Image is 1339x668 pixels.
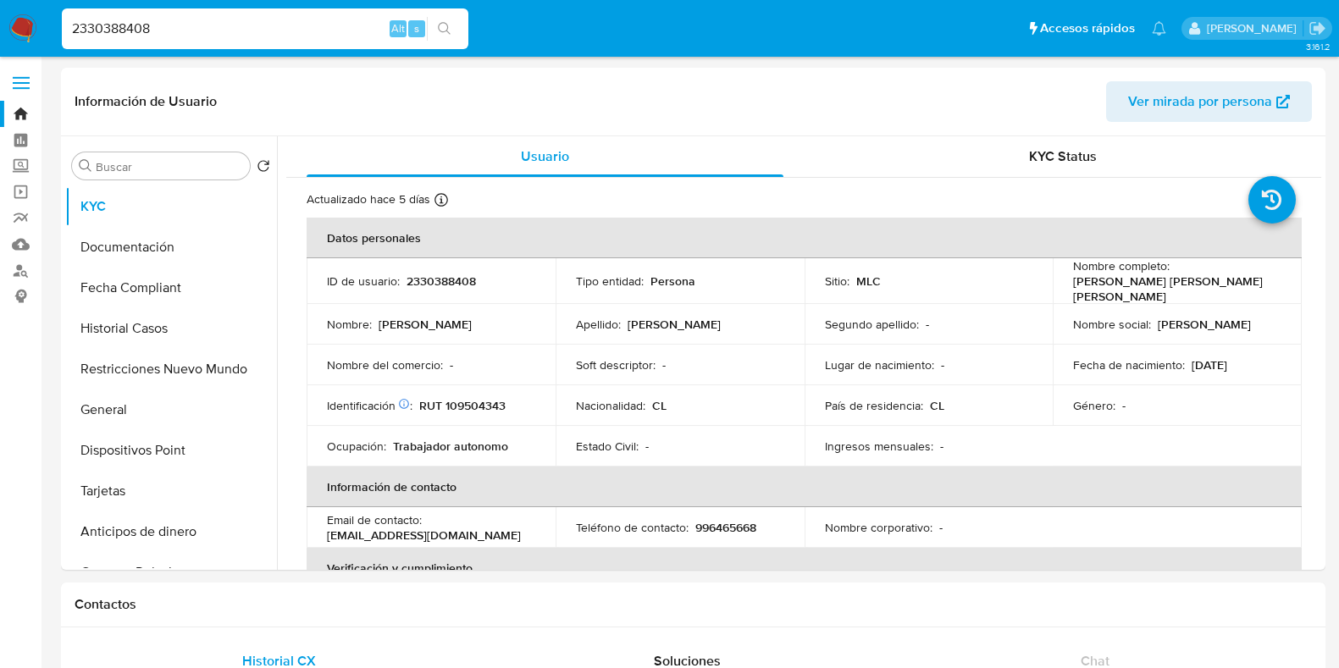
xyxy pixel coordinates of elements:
p: [PERSON_NAME] [1158,317,1251,332]
h1: Contactos [75,596,1312,613]
p: - [926,317,929,332]
a: Salir [1309,19,1326,37]
th: Verificación y cumplimiento [307,548,1302,588]
p: - [941,357,944,373]
p: - [645,439,649,454]
p: 2330388408 [407,273,476,289]
p: Nombre : [327,317,372,332]
span: Ver mirada por persona [1128,81,1272,122]
p: camilafernanda.paredessaldano@mercadolibre.cl [1207,20,1303,36]
p: Nombre completo : [1073,258,1170,273]
p: 996465668 [695,520,756,535]
input: Buscar [96,159,243,174]
button: Dispositivos Point [65,430,277,471]
p: Soft descriptor : [576,357,656,373]
button: Anticipos de dinero [65,511,277,552]
p: [PERSON_NAME] [PERSON_NAME] [PERSON_NAME] [1073,273,1275,304]
p: Segundo apellido : [825,317,919,332]
a: Notificaciones [1152,21,1166,36]
p: Identificación : [327,398,412,413]
p: Nombre del comercio : [327,357,443,373]
button: Buscar [79,159,92,173]
button: Volver al orden por defecto [257,159,270,178]
p: Ingresos mensuales : [825,439,933,454]
input: Buscar usuario o caso... [62,18,468,40]
p: - [939,520,943,535]
p: Ocupación : [327,439,386,454]
p: País de residencia : [825,398,923,413]
p: Fecha de nacimiento : [1073,357,1185,373]
h1: Información de Usuario [75,93,217,110]
p: CL [652,398,667,413]
p: - [662,357,666,373]
p: CL [930,398,944,413]
p: ID de usuario : [327,273,400,289]
th: Información de contacto [307,466,1302,507]
p: - [450,357,453,373]
p: Apellido : [576,317,621,332]
button: Cruces y Relaciones [65,552,277,593]
th: Datos personales [307,218,1302,258]
p: Nombre corporativo : [825,520,932,535]
p: Tipo entidad : [576,273,644,289]
button: KYC [65,186,277,227]
p: - [1122,398,1126,413]
p: Lugar de nacimiento : [825,357,934,373]
p: MLC [856,273,881,289]
span: s [414,20,419,36]
p: Género : [1073,398,1115,413]
p: - [940,439,943,454]
button: Restricciones Nuevo Mundo [65,349,277,389]
button: Documentación [65,227,277,268]
p: Persona [650,273,695,289]
p: [EMAIL_ADDRESS][DOMAIN_NAME] [327,527,521,543]
button: General [65,389,277,430]
p: Trabajador autonomo [393,439,508,454]
button: Ver mirada por persona [1106,81,1312,122]
p: Estado Civil : [576,439,639,454]
button: search-icon [427,17,462,41]
p: RUT 109504343 [419,398,506,413]
p: [PERSON_NAME] [628,317,721,332]
p: Nombre social : [1073,317,1151,332]
span: Alt [391,20,405,36]
p: Nacionalidad : [576,398,645,413]
button: Historial Casos [65,308,277,349]
p: Sitio : [825,273,849,289]
p: [PERSON_NAME] [379,317,472,332]
button: Fecha Compliant [65,268,277,308]
span: Accesos rápidos [1040,19,1135,37]
p: [DATE] [1192,357,1227,373]
button: Tarjetas [65,471,277,511]
span: Usuario [521,146,569,166]
p: Email de contacto : [327,512,422,527]
p: Actualizado hace 5 días [307,191,430,207]
p: Teléfono de contacto : [576,520,689,535]
span: KYC Status [1029,146,1097,166]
